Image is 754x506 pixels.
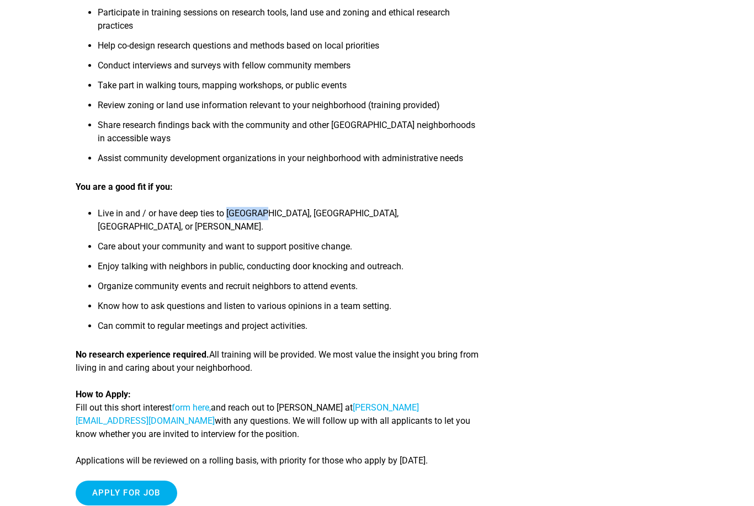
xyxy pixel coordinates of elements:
span: Live in and / or have deep ties to [GEOGRAPHIC_DATA], [GEOGRAPHIC_DATA], [GEOGRAPHIC_DATA], or [P... [98,208,399,232]
span: with any questions. We will follow up with all applicants to let you know whether you are invited... [76,416,470,439]
input: Apply for job [76,481,177,505]
span: All training will be provided. We most value the insight you bring from living in and caring abou... [76,349,479,373]
span: Enjoy talking with neighbors in public, conducting door knocking and outreach. [98,261,403,271]
span: Applications will be reviewed on a rolling basis, with priority for those who apply by [DATE]. [76,455,428,466]
a: form here, [172,402,211,413]
b: You are a good fit if you: [76,182,173,192]
span: Organize community events and recruit neighbors to attend events. [98,281,358,291]
span: Know how to ask questions and listen to various opinions in a team setting. [98,301,391,311]
span: Share research findings back with the community and other [GEOGRAPHIC_DATA] neighborhoods in acce... [98,120,477,143]
span: Conduct interviews and surveys with fellow community members [98,60,351,71]
span: Care about your community and want to support positive change. [98,241,352,252]
b: How to Apply: [76,389,131,400]
b: No research experience required. [76,349,209,360]
span: Take part in walking tours, mapping workshops, or public events [98,80,347,90]
span: and reach out to [PERSON_NAME] at [211,402,353,413]
span: Assist community development organizations in your neighborhood with administrative needs [98,153,463,163]
span: Fill out this short interest [76,402,172,413]
span: Help co-design research questions and methods based on local priorities [98,40,379,51]
span: Review zoning or land use information relevant to your neighborhood (training provided) [98,100,440,110]
span: Can commit to regular meetings and project activities. [98,321,307,331]
span: Participate in training sessions on research tools, land use and zoning and ethical research prac... [98,7,450,31]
